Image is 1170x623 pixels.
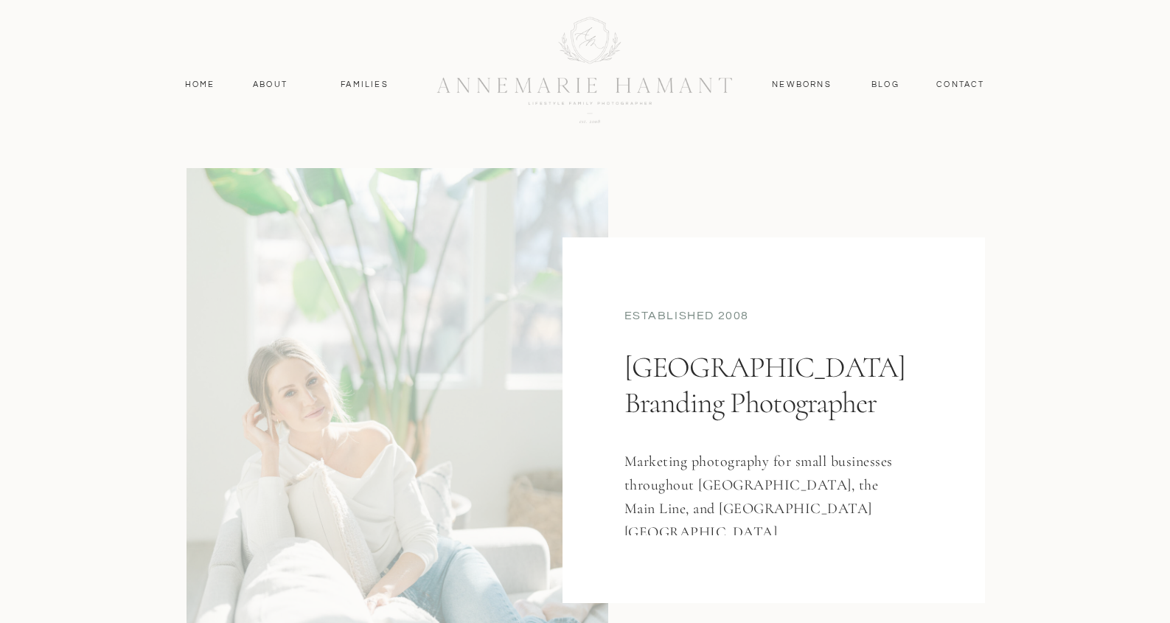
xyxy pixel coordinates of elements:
a: Home [178,78,222,91]
a: About [249,78,292,91]
a: Blog [868,78,903,91]
h3: Marketing photography for small businesses throughout [GEOGRAPHIC_DATA], the Main Line, and [GEOG... [624,450,902,535]
a: Families [332,78,398,91]
div: established 2008 [624,307,924,327]
h1: [GEOGRAPHIC_DATA] Branding Photographer [624,349,916,477]
a: contact [929,78,993,91]
a: Newborns [767,78,838,91]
